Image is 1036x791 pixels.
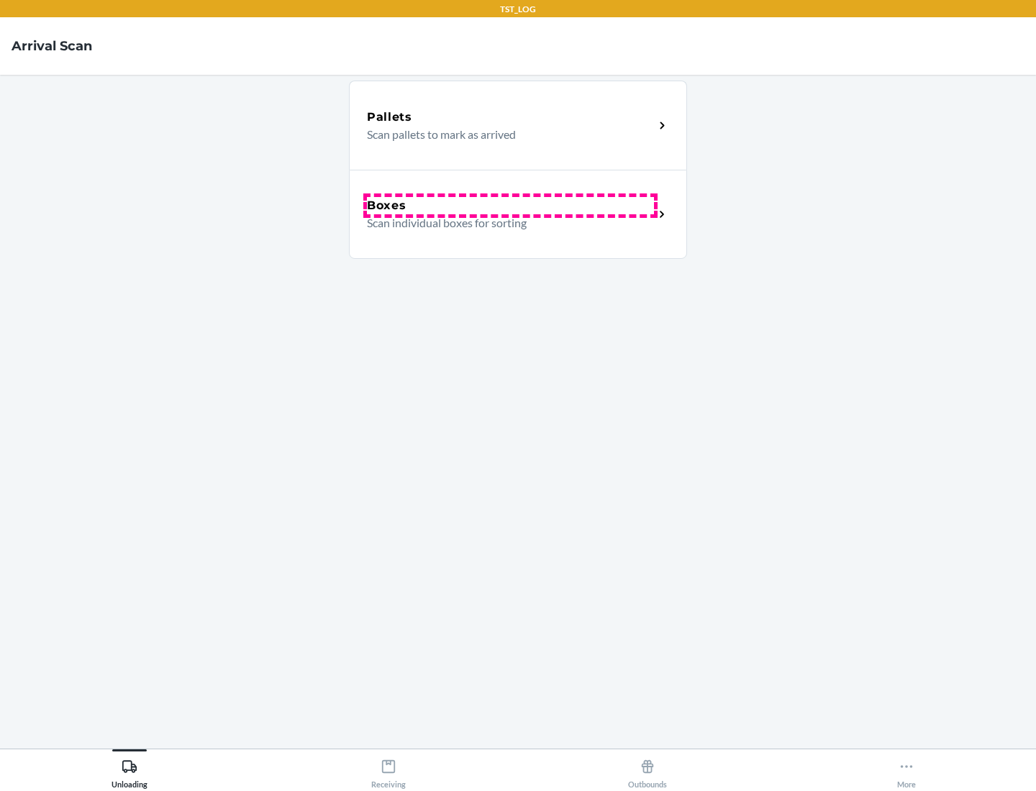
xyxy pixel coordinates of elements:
[367,214,642,232] p: Scan individual boxes for sorting
[367,109,412,126] h5: Pallets
[367,197,406,214] h5: Boxes
[518,749,777,789] button: Outbounds
[500,3,536,16] p: TST_LOG
[259,749,518,789] button: Receiving
[367,126,642,143] p: Scan pallets to mark as arrived
[777,749,1036,789] button: More
[349,81,687,170] a: PalletsScan pallets to mark as arrived
[349,170,687,259] a: BoxesScan individual boxes for sorting
[628,753,667,789] div: Outbounds
[112,753,147,789] div: Unloading
[371,753,406,789] div: Receiving
[897,753,916,789] div: More
[12,37,92,55] h4: Arrival Scan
